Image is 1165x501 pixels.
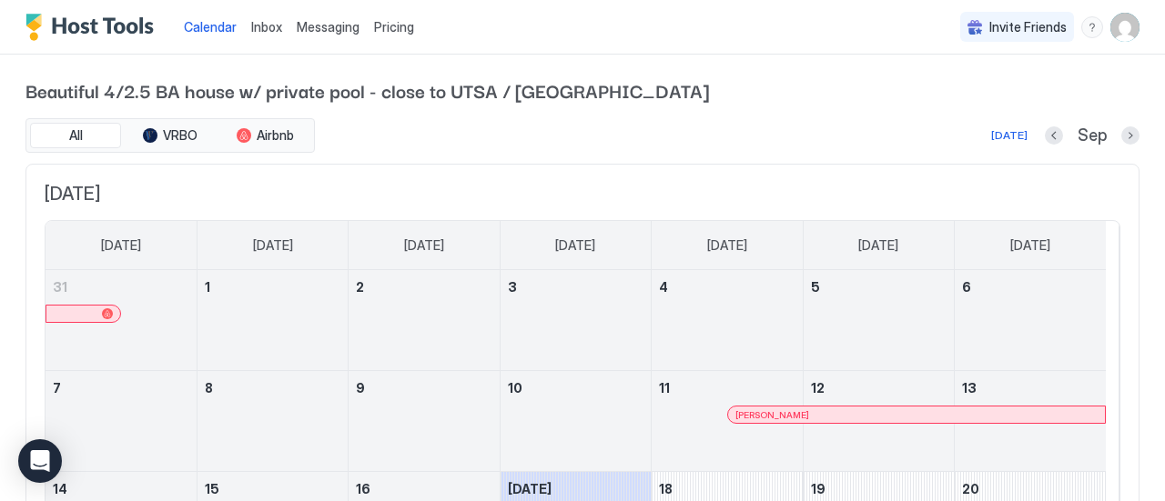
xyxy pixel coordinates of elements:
span: 3 [508,279,517,295]
td: September 2, 2025 [349,270,500,371]
td: August 31, 2025 [46,270,197,371]
div: [DATE] [991,127,1028,144]
td: September 8, 2025 [197,371,348,472]
td: September 9, 2025 [349,371,500,472]
span: [DATE] [508,481,552,496]
span: [DATE] [707,237,747,254]
button: Next month [1121,126,1140,145]
a: September 6, 2025 [955,270,1106,304]
div: tab-group [25,118,315,153]
a: September 5, 2025 [804,270,954,304]
span: Airbnb [257,127,294,144]
td: September 6, 2025 [955,270,1106,371]
button: All [30,123,121,148]
a: September 2, 2025 [349,270,499,304]
span: 4 [659,279,668,295]
a: September 10, 2025 [501,371,651,405]
td: September 7, 2025 [46,371,197,472]
span: All [69,127,83,144]
a: September 8, 2025 [198,371,348,405]
span: VRBO [163,127,198,144]
a: Host Tools Logo [25,14,162,41]
a: August 31, 2025 [46,270,197,304]
div: User profile [1110,13,1140,42]
span: Pricing [374,19,414,35]
button: [DATE] [988,125,1030,146]
a: September 9, 2025 [349,371,499,405]
span: 7 [53,380,61,396]
span: [DATE] [404,237,444,254]
button: Airbnb [219,123,310,148]
a: Calendar [184,17,237,36]
span: [PERSON_NAME] [735,409,809,421]
span: 14 [53,481,67,496]
a: Monday [235,221,311,270]
td: September 1, 2025 [197,270,348,371]
span: 10 [508,380,522,396]
div: [PERSON_NAME] [735,409,1098,421]
td: September 4, 2025 [652,270,803,371]
span: 31 [53,279,67,295]
a: Tuesday [386,221,462,270]
td: September 5, 2025 [803,270,954,371]
span: [DATE] [253,237,293,254]
a: Saturday [992,221,1069,270]
a: Wednesday [537,221,613,270]
a: September 12, 2025 [804,371,954,405]
span: 12 [811,380,825,396]
span: 5 [811,279,820,295]
span: [DATE] [101,237,141,254]
span: 15 [205,481,219,496]
a: Friday [840,221,917,270]
a: Sunday [83,221,159,270]
span: Calendar [184,19,237,35]
a: September 13, 2025 [955,371,1106,405]
span: [DATE] [555,237,595,254]
span: 20 [962,481,979,496]
span: 18 [659,481,673,496]
td: September 12, 2025 [803,371,954,472]
span: 9 [356,380,365,396]
a: Inbox [251,17,282,36]
a: September 1, 2025 [198,270,348,304]
span: Sep [1078,125,1107,146]
span: 16 [356,481,370,496]
button: Previous month [1045,126,1063,145]
span: Messaging [297,19,360,35]
span: 2 [356,279,364,295]
span: Inbox [251,19,282,35]
span: 6 [962,279,971,295]
a: September 7, 2025 [46,371,197,405]
td: September 11, 2025 [652,371,803,472]
div: Open Intercom Messenger [18,439,62,483]
a: Messaging [297,17,360,36]
button: VRBO [125,123,216,148]
td: September 3, 2025 [500,270,651,371]
div: menu [1081,16,1103,38]
span: 11 [659,380,670,396]
span: Beautiful 4/2.5 BA house w/ private pool - close to UTSA / [GEOGRAPHIC_DATA] [25,76,1140,104]
a: September 11, 2025 [652,371,802,405]
span: Invite Friends [989,19,1067,35]
a: September 4, 2025 [652,270,802,304]
span: 19 [811,481,826,496]
span: 8 [205,380,213,396]
span: 13 [962,380,977,396]
td: September 10, 2025 [500,371,651,472]
a: Thursday [689,221,765,270]
span: [DATE] [1010,237,1050,254]
span: [DATE] [45,183,1120,205]
td: September 13, 2025 [955,371,1106,472]
span: 1 [205,279,210,295]
a: September 3, 2025 [501,270,651,304]
span: [DATE] [858,237,898,254]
